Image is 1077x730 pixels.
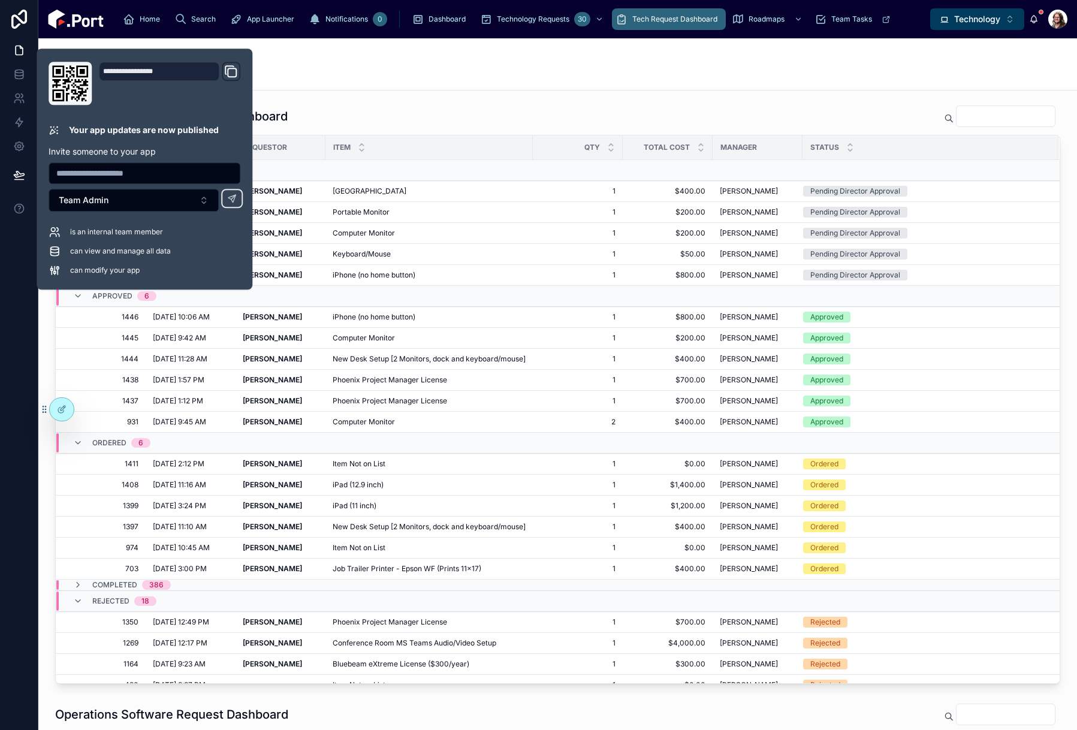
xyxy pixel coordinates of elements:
[333,312,415,322] span: iPhone (no home button)
[140,14,160,24] span: Home
[720,249,795,259] a: [PERSON_NAME]
[333,543,385,553] span: Item Not on List
[630,249,705,259] a: $50.00
[630,207,705,217] a: $200.00
[333,617,526,627] a: Phoenix Project Manager License
[540,522,616,532] span: 1
[49,189,219,212] button: Select Button
[333,564,526,574] a: Job Trailer Printer - Epson WF (Prints 11x17)
[810,186,900,197] div: Pending Director Approval
[243,501,302,510] strong: [PERSON_NAME]
[630,375,705,385] a: $700.00
[476,8,610,30] a: Technology Requests30
[630,459,705,469] a: $0.00
[803,249,1044,260] a: Pending Director Approval
[720,417,795,427] a: [PERSON_NAME]
[720,501,778,511] span: [PERSON_NAME]
[70,564,138,574] span: 703
[720,207,795,217] a: [PERSON_NAME]
[333,522,526,532] a: New Desk Setup [2 Monitors, dock and keyboard/mouse]
[70,480,138,490] span: 1408
[810,228,900,239] div: Pending Director Approval
[720,543,795,553] a: [PERSON_NAME]
[810,270,900,280] div: Pending Director Approval
[153,396,228,406] a: [DATE] 1:12 PM
[630,396,705,406] a: $700.00
[70,333,138,343] a: 1445
[333,186,406,196] span: [GEOGRAPHIC_DATA]
[630,312,705,322] a: $800.00
[70,396,138,406] a: 1437
[720,480,778,490] span: [PERSON_NAME]
[333,354,526,364] span: New Desk Setup [2 Monitors, dock and keyboard/mouse]
[803,521,1044,532] a: Ordered
[803,417,1044,427] a: Approved
[243,522,318,532] a: [PERSON_NAME]
[243,186,302,195] strong: [PERSON_NAME]
[720,480,795,490] a: [PERSON_NAME]
[243,333,318,343] a: [PERSON_NAME]
[803,396,1044,406] a: Approved
[92,580,137,590] span: Completed
[803,542,1044,553] a: Ordered
[153,375,204,385] span: [DATE] 1:57 PM
[630,480,705,490] a: $1,400.00
[540,186,616,196] span: 1
[243,249,318,259] a: [PERSON_NAME]
[243,228,302,237] strong: [PERSON_NAME]
[70,543,138,553] a: 974
[540,417,616,427] span: 2
[720,354,778,364] span: [PERSON_NAME]
[243,312,318,322] a: [PERSON_NAME]
[810,375,843,385] div: Approved
[540,354,616,364] a: 1
[540,207,616,217] a: 1
[630,501,705,511] span: $1,200.00
[803,186,1044,197] a: Pending Director Approval
[153,543,228,553] a: [DATE] 10:45 AM
[720,186,778,196] span: [PERSON_NAME]
[333,480,526,490] a: iPad (12.9 inch)
[630,186,705,196] span: $400.00
[630,564,705,574] a: $400.00
[333,501,526,511] a: iPad (11 inch)
[720,270,795,280] a: [PERSON_NAME]
[243,375,302,384] strong: [PERSON_NAME]
[333,564,481,574] span: Job Trailer Printer - Epson WF (Prints 11x17)
[540,480,616,490] a: 1
[70,522,138,532] a: 1397
[540,228,616,238] a: 1
[540,333,616,343] a: 1
[333,270,415,280] span: iPhone (no home button)
[243,617,318,627] a: [PERSON_NAME]
[243,522,302,531] strong: [PERSON_NAME]
[70,375,138,385] span: 1438
[153,333,206,343] span: [DATE] 9:42 AM
[243,312,302,321] strong: [PERSON_NAME]
[720,333,795,343] a: [PERSON_NAME]
[333,333,526,343] a: Computer Monitor
[630,522,705,532] span: $400.00
[243,459,318,469] a: [PERSON_NAME]
[810,333,843,343] div: Approved
[803,312,1044,322] a: Approved
[540,312,616,322] a: 1
[810,563,838,574] div: Ordered
[153,312,210,322] span: [DATE] 10:06 AM
[333,228,526,238] a: Computer Monitor
[153,617,209,627] span: [DATE] 12:49 PM
[70,312,138,322] a: 1446
[429,14,466,24] span: Dashboard
[540,501,616,511] span: 1
[153,312,228,322] a: [DATE] 10:06 AM
[540,617,616,627] a: 1
[243,333,302,342] strong: [PERSON_NAME]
